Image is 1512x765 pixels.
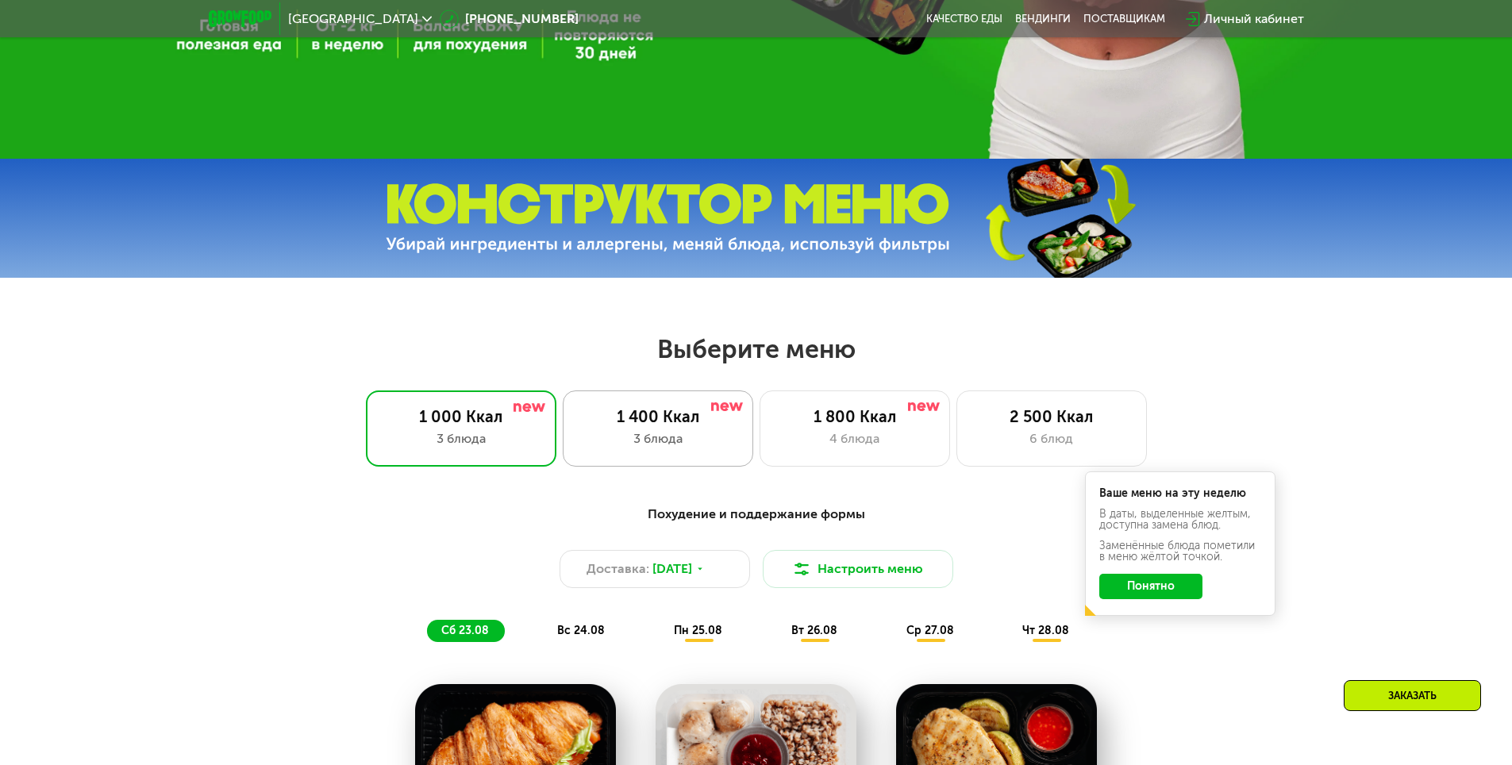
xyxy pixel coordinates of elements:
[791,624,837,637] span: вт 26.08
[1022,624,1069,637] span: чт 28.08
[776,429,933,448] div: 4 блюда
[1083,13,1165,25] div: поставщикам
[1099,488,1261,499] div: Ваше меню на эту неделю
[383,429,540,448] div: 3 блюда
[973,429,1130,448] div: 6 блюд
[579,407,737,426] div: 1 400 Ккал
[557,624,605,637] span: вс 24.08
[1344,680,1481,711] div: Заказать
[441,624,489,637] span: сб 23.08
[587,559,649,579] span: Доставка:
[579,429,737,448] div: 3 блюда
[288,13,418,25] span: [GEOGRAPHIC_DATA]
[652,559,692,579] span: [DATE]
[674,624,722,637] span: пн 25.08
[906,624,954,637] span: ср 27.08
[440,10,579,29] a: [PHONE_NUMBER]
[1015,13,1071,25] a: Вендинги
[776,407,933,426] div: 1 800 Ккал
[383,407,540,426] div: 1 000 Ккал
[1204,10,1304,29] div: Личный кабинет
[1099,540,1261,563] div: Заменённые блюда пометили в меню жёлтой точкой.
[51,333,1461,365] h2: Выберите меню
[1099,509,1261,531] div: В даты, выделенные желтым, доступна замена блюд.
[287,505,1226,525] div: Похудение и поддержание формы
[1099,574,1202,599] button: Понятно
[973,407,1130,426] div: 2 500 Ккал
[763,550,953,588] button: Настроить меню
[926,13,1002,25] a: Качество еды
